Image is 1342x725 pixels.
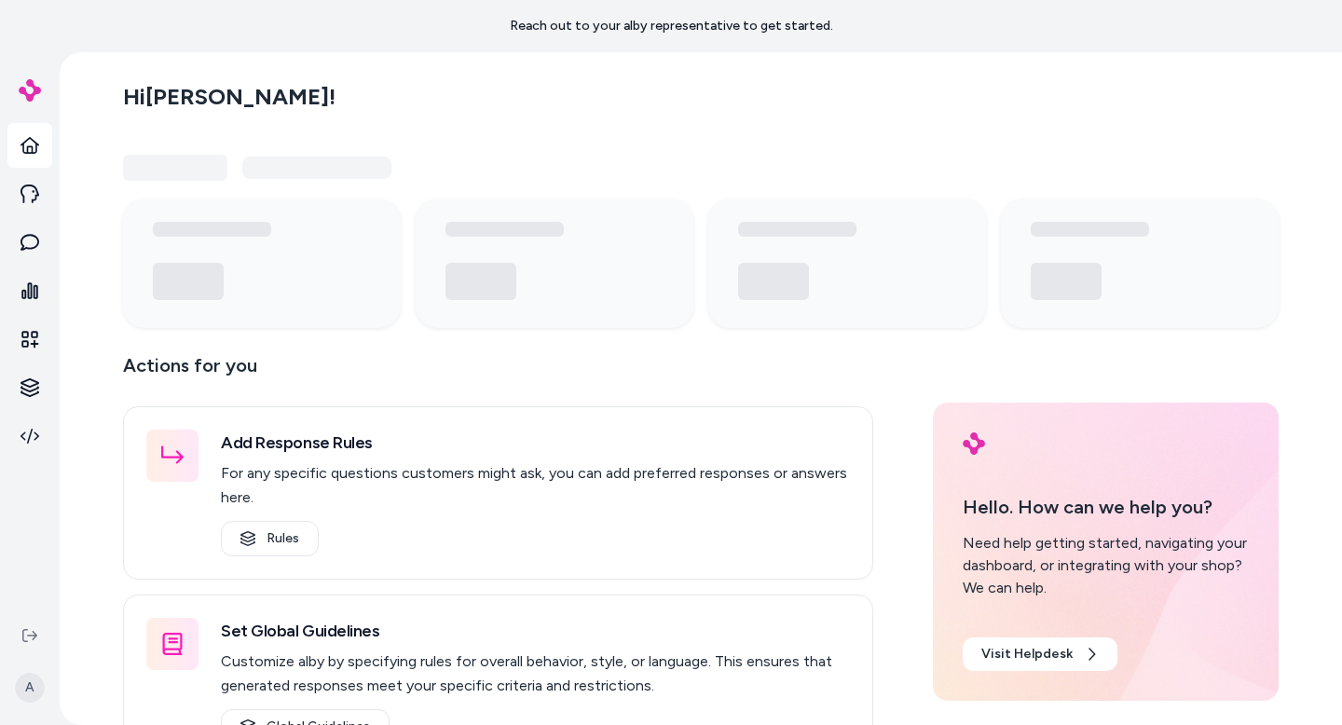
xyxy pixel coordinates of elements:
[221,430,850,456] h3: Add Response Rules
[510,17,833,35] p: Reach out to your alby representative to get started.
[19,79,41,102] img: alby Logo
[221,618,850,644] h3: Set Global Guidelines
[11,658,48,718] button: A
[963,493,1249,521] p: Hello. How can we help you?
[123,83,335,111] h2: Hi [PERSON_NAME] !
[221,521,319,556] a: Rules
[963,637,1117,671] a: Visit Helpdesk
[963,532,1249,599] div: Need help getting started, navigating your dashboard, or integrating with your shop? We can help.
[221,650,850,698] p: Customize alby by specifying rules for overall behavior, style, or language. This ensures that ge...
[963,432,985,455] img: alby Logo
[15,673,45,703] span: A
[221,461,850,510] p: For any specific questions customers might ask, you can add preferred responses or answers here.
[123,350,873,395] p: Actions for you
